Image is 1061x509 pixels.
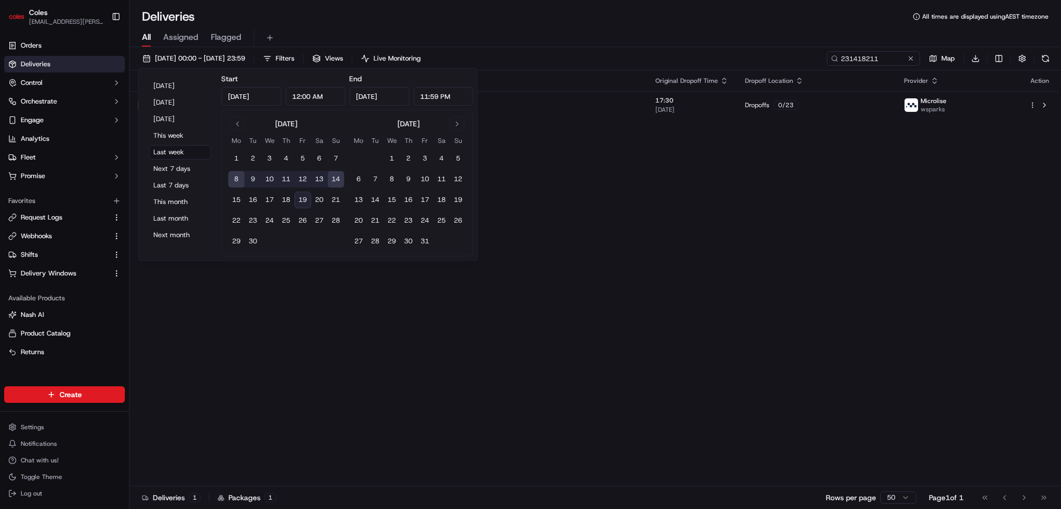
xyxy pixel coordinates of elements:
[450,117,464,131] button: Go to next month
[21,213,62,222] span: Request Logs
[142,31,151,43] span: All
[21,78,42,88] span: Control
[27,67,187,78] input: Got a question? Start typing here...
[149,211,211,226] button: Last month
[4,75,125,91] button: Control
[400,192,417,208] button: 16
[21,231,52,241] span: Webhooks
[400,212,417,229] button: 23
[221,87,281,106] input: Date
[21,310,44,319] span: Nash AI
[4,470,125,484] button: Toggle Theme
[826,492,876,503] p: Rows per page
[450,192,466,208] button: 19
[21,41,41,50] span: Orders
[189,493,200,502] div: 1
[261,150,278,167] button: 3
[655,96,728,105] span: 17:30
[285,87,346,106] input: Time
[383,233,400,250] button: 29
[278,192,294,208] button: 18
[4,112,125,128] button: Engage
[6,146,83,165] a: 📗Knowledge Base
[367,212,383,229] button: 21
[60,389,82,400] span: Create
[4,56,125,72] a: Deliveries
[921,105,947,113] span: wsparks
[311,171,327,187] button: 13
[383,192,400,208] button: 15
[4,265,125,282] button: Delivery Windows
[417,135,433,146] th: Friday
[327,212,344,229] button: 28
[4,228,125,244] button: Webhooks
[4,209,125,226] button: Request Logs
[4,290,125,307] div: Available Products
[655,77,718,85] span: Original Dropoff Time
[350,135,367,146] th: Monday
[8,347,121,357] a: Returns
[8,269,108,278] a: Delivery Windows
[245,135,261,146] th: Tuesday
[8,250,108,259] a: Shifts
[228,171,245,187] button: 8
[294,171,311,187] button: 12
[21,97,57,106] span: Orchestrate
[350,192,367,208] button: 13
[327,171,344,187] button: 14
[103,176,125,183] span: Pylon
[450,212,466,229] button: 26
[4,37,125,54] a: Orders
[350,233,367,250] button: 27
[176,102,189,114] button: Start new chat
[149,162,211,176] button: Next 7 days
[417,212,433,229] button: 24
[327,135,344,146] th: Sunday
[275,119,297,129] div: [DATE]
[349,87,409,106] input: Date
[88,151,96,159] div: 💻
[433,135,450,146] th: Saturday
[367,171,383,187] button: 7
[4,386,125,403] button: Create
[265,493,276,502] div: 1
[745,101,769,109] span: Dropoffs
[218,492,276,503] div: Packages
[433,192,450,208] button: 18
[450,171,466,187] button: 12
[1029,77,1051,85] div: Action
[21,456,59,464] span: Chat with us!
[397,119,420,129] div: [DATE]
[21,153,36,162] span: Fleet
[29,7,48,18] button: Coles
[417,192,433,208] button: 17
[10,10,31,31] img: Nash
[400,150,417,167] button: 2
[245,233,261,250] button: 30
[10,99,29,118] img: 1736555255976-a54dd68f-1ca7-489b-9aae-adbdc363a1c4
[367,233,383,250] button: 28
[433,150,450,167] button: 4
[228,192,245,208] button: 15
[98,150,166,161] span: API Documentation
[905,98,918,112] img: microlise_logo.jpeg
[350,171,367,187] button: 6
[21,440,57,448] span: Notifications
[349,74,362,83] label: End
[367,135,383,146] th: Tuesday
[4,93,125,110] button: Orchestrate
[261,171,278,187] button: 10
[327,150,344,167] button: 7
[245,192,261,208] button: 16
[773,100,798,110] div: 0 / 23
[417,171,433,187] button: 10
[294,135,311,146] th: Friday
[8,231,108,241] a: Webhooks
[261,212,278,229] button: 24
[4,307,125,323] button: Nash AI
[383,171,400,187] button: 8
[228,135,245,146] th: Monday
[278,150,294,167] button: 4
[8,213,108,222] a: Request Logs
